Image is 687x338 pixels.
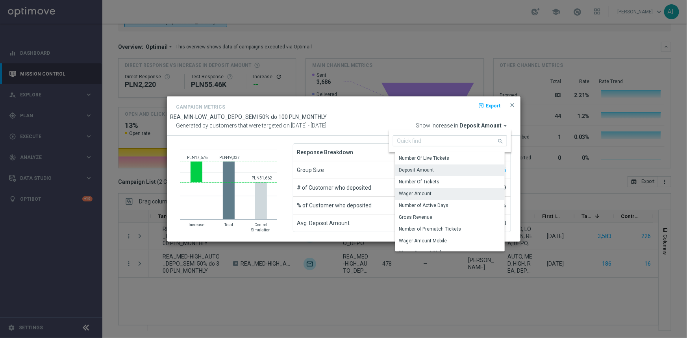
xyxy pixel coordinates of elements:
button: Deposit Amount arrow_drop_down [460,122,511,129]
div: Press SPACE to select this row. [395,176,511,188]
h4: Campaign Metrics [176,104,226,110]
div: Press SPACE to select this row. [395,188,511,200]
div: Press SPACE to select this row. [395,212,511,223]
div: Number of Prematch Tickets [399,225,461,233]
div: Press SPACE to select this row. [395,247,511,259]
div: Press SPACE to select this row. [395,200,511,212]
span: Generated by customers that were targeted on [176,122,290,129]
i: search [498,136,505,145]
i: open_in_browser [478,102,485,109]
div: Deposit Amount [399,166,434,174]
div: Number Of Live Tickets [399,155,450,162]
i: arrow_drop_down [502,122,509,129]
div: Wager Amount [399,190,432,197]
span: Show increase in [416,122,459,129]
input: Quick find [393,135,507,146]
span: close [509,102,516,108]
text: PLN17,676 [187,155,207,160]
div: Press SPACE to select this row. [395,153,511,164]
div: Press SPACE to select this row. [395,235,511,247]
div: Press SPACE to select this row. [395,223,511,235]
span: % of Customer who deposited [297,197,372,214]
div: Number of Active Days [399,202,449,209]
div: Press SPACE to deselect this row. [395,164,511,176]
span: Export [486,103,501,109]
span: [DATE] - [DATE] [291,122,327,129]
button: open_in_browser Export [478,101,502,110]
text: Increase [189,223,204,227]
div: Gross Revenue [399,214,433,221]
text: Total [224,223,233,227]
text: PLN49,337 [219,155,240,160]
div: Number Of Tickets [399,178,440,185]
span: # of Customer who deposited [297,179,372,196]
span: Deposit Amount [460,122,502,129]
span: Avg. Deposit Amount [297,214,350,232]
span: REA_MIN-LOW_AUTO_DEPO_SEMI 50% do 100 PLN_MONTHLY [170,114,327,120]
div: Wager Amount Mobile [399,237,447,244]
div: Wager Amount Web [399,249,443,256]
span: Group Size [297,161,324,179]
text: PLN31,662 [252,176,272,180]
span: Response Breakdown [297,144,354,161]
text: Control Simulation [251,223,270,232]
